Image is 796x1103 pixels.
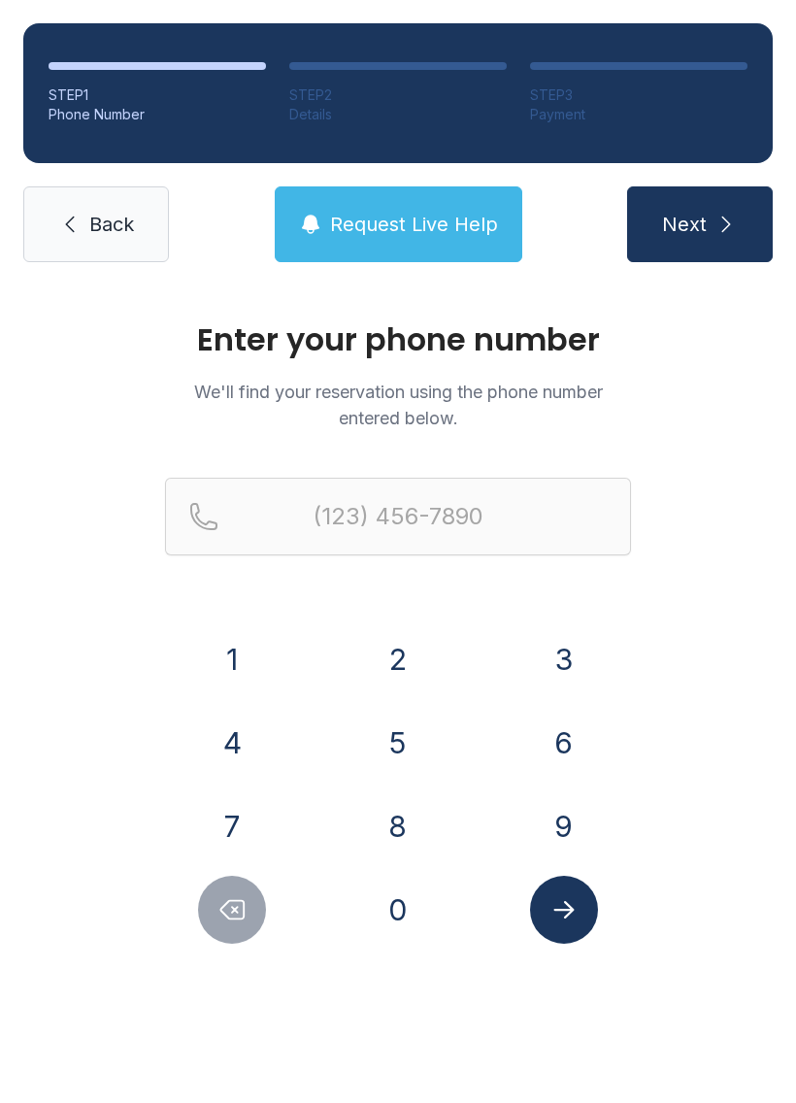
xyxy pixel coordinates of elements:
[289,105,507,124] div: Details
[198,709,266,777] button: 4
[364,792,432,860] button: 8
[364,876,432,944] button: 0
[198,792,266,860] button: 7
[530,876,598,944] button: Submit lookup form
[165,324,631,355] h1: Enter your phone number
[364,709,432,777] button: 5
[530,105,747,124] div: Payment
[198,876,266,944] button: Delete number
[530,709,598,777] button: 6
[530,625,598,693] button: 3
[662,211,707,238] span: Next
[49,105,266,124] div: Phone Number
[330,211,498,238] span: Request Live Help
[165,379,631,431] p: We'll find your reservation using the phone number entered below.
[49,85,266,105] div: STEP 1
[364,625,432,693] button: 2
[198,625,266,693] button: 1
[530,792,598,860] button: 9
[289,85,507,105] div: STEP 2
[165,478,631,555] input: Reservation phone number
[530,85,747,105] div: STEP 3
[89,211,134,238] span: Back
